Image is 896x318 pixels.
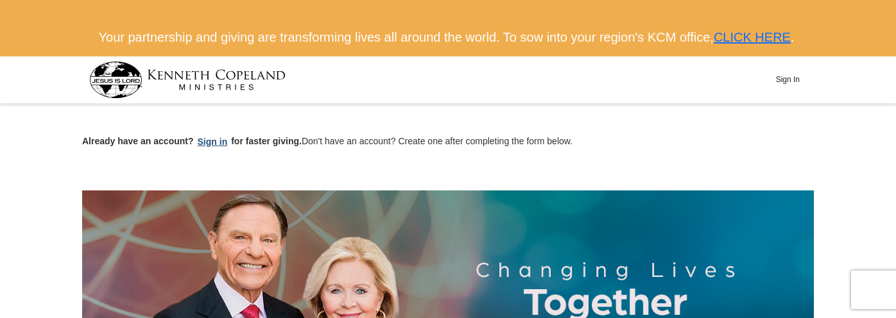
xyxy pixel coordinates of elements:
[194,135,232,149] button: Sign in
[89,62,286,98] img: kcm-header-logo.svg
[82,136,302,146] strong: Already have an account? for faster giving.
[714,30,791,44] a: CLICK HERE
[768,70,807,90] button: Sign In
[89,19,807,56] div: Your partnership and giving are transforming lives all around the world. To sow into your region'...
[82,135,814,149] p: Don't have an account? Create one after completing the form below.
